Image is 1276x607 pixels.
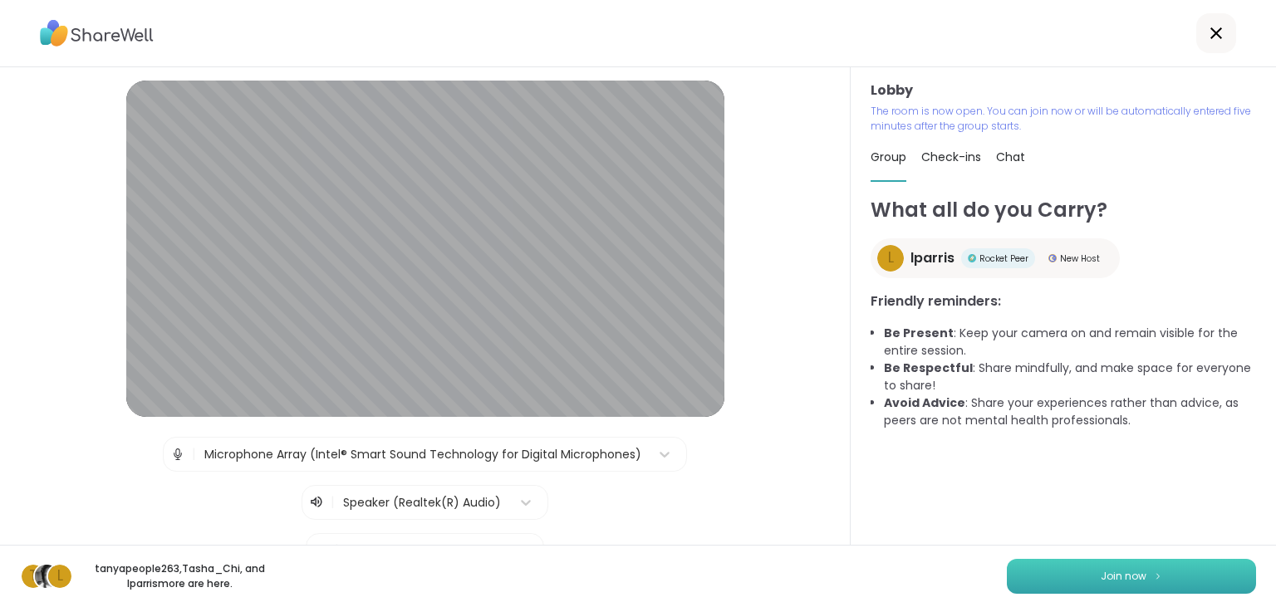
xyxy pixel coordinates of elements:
img: Rocket Peer [968,254,976,262]
span: Check-ins [921,149,981,165]
li: : Share mindfully, and make space for everyone to share! [884,360,1256,394]
b: Be Respectful [884,360,973,376]
span: | [331,492,335,512]
span: New Host [1060,252,1100,265]
h1: What all do you Carry? [871,195,1256,225]
div: HP True Vision HD Camera [347,542,498,560]
img: New Host [1048,254,1057,262]
span: Chat [996,149,1025,165]
img: Camera [313,534,328,567]
span: | [335,534,339,567]
h3: Friendly reminders: [871,291,1256,311]
span: Rocket Peer [979,252,1028,265]
b: Avoid Advice [884,394,965,411]
span: l [57,565,63,587]
p: The room is now open. You can join now or will be automatically entered five minutes after the gr... [871,104,1256,134]
span: lparris [910,248,955,268]
span: | [192,438,196,471]
li: : Share your experiences rather than advice, as peers are not mental health professionals. [884,394,1256,429]
b: Be Present [884,325,954,341]
a: llparrisRocket PeerRocket PeerNew HostNew Host [871,238,1120,278]
div: Microphone Array (Intel® Smart Sound Technology for Digital Microphones) [204,446,641,463]
p: tanyapeople263 , Tasha_Chi , and lparris more are here. [86,561,272,591]
span: Join now [1101,569,1146,584]
span: Group [871,149,906,165]
span: t [29,565,37,587]
h3: Lobby [871,81,1256,100]
button: Join now [1007,559,1256,594]
img: Microphone [170,438,185,471]
img: ShareWell Logomark [1153,571,1163,580]
img: Tasha_Chi [35,565,58,588]
img: ShareWell Logo [40,14,154,52]
li: : Keep your camera on and remain visible for the entire session. [884,325,1256,360]
span: l [888,247,894,269]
